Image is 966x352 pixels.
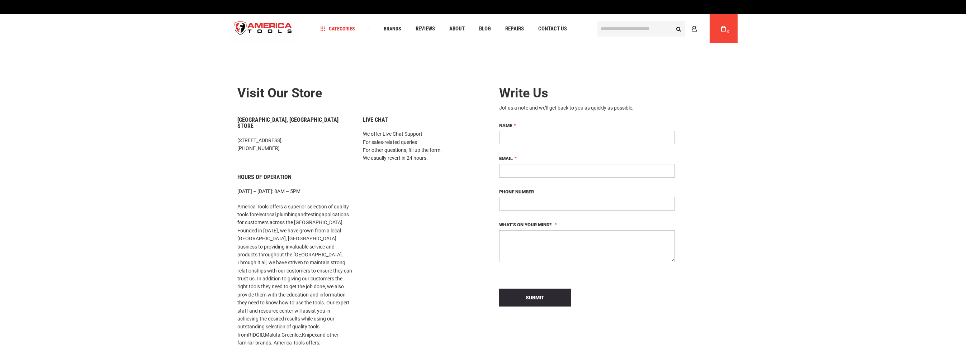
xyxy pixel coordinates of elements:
[302,332,317,338] a: Knipex
[499,104,675,111] div: Jot us a note and we’ll get back to you as quickly as possible.
[248,332,264,338] a: RIDGID
[499,123,512,128] span: Name
[476,24,494,34] a: Blog
[281,332,301,338] a: Greenlee
[306,212,322,217] a: testing
[446,24,468,34] a: About
[672,22,685,35] button: Search
[384,26,401,31] span: Brands
[237,136,352,153] p: [STREET_ADDRESS], [PHONE_NUMBER]
[237,203,352,347] p: America Tools offers a superior selection of quality tools for , and applications for customers a...
[363,117,478,123] h6: Live Chat
[277,212,298,217] a: plumbing
[449,26,465,32] span: About
[412,24,438,34] a: Reviews
[499,222,552,227] span: What’s on your mind?
[321,26,355,31] span: Categories
[237,86,478,101] h2: Visit our store
[265,332,280,338] a: Makita
[237,187,352,195] p: [DATE] – [DATE]: 8AM – 5PM
[228,15,298,42] a: store logo
[256,212,276,217] a: electrical
[237,174,352,180] h6: Hours of Operation
[416,26,435,32] span: Reviews
[499,289,571,307] button: Submit
[535,24,570,34] a: Contact Us
[526,295,544,300] span: Submit
[505,26,524,32] span: Repairs
[538,26,567,32] span: Contact Us
[502,24,527,34] a: Repairs
[479,26,491,32] span: Blog
[717,14,730,43] a: 0
[228,15,298,42] img: America Tools
[317,24,358,34] a: Categories
[363,130,478,162] p: We offer Live Chat Support For sales-related queries For other questions, fill up the form. We us...
[499,156,513,161] span: Email
[380,24,404,34] a: Brands
[237,117,352,129] h6: [GEOGRAPHIC_DATA], [GEOGRAPHIC_DATA] Store
[727,30,729,34] span: 0
[499,189,534,194] span: Phone Number
[499,86,548,101] span: Write Us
